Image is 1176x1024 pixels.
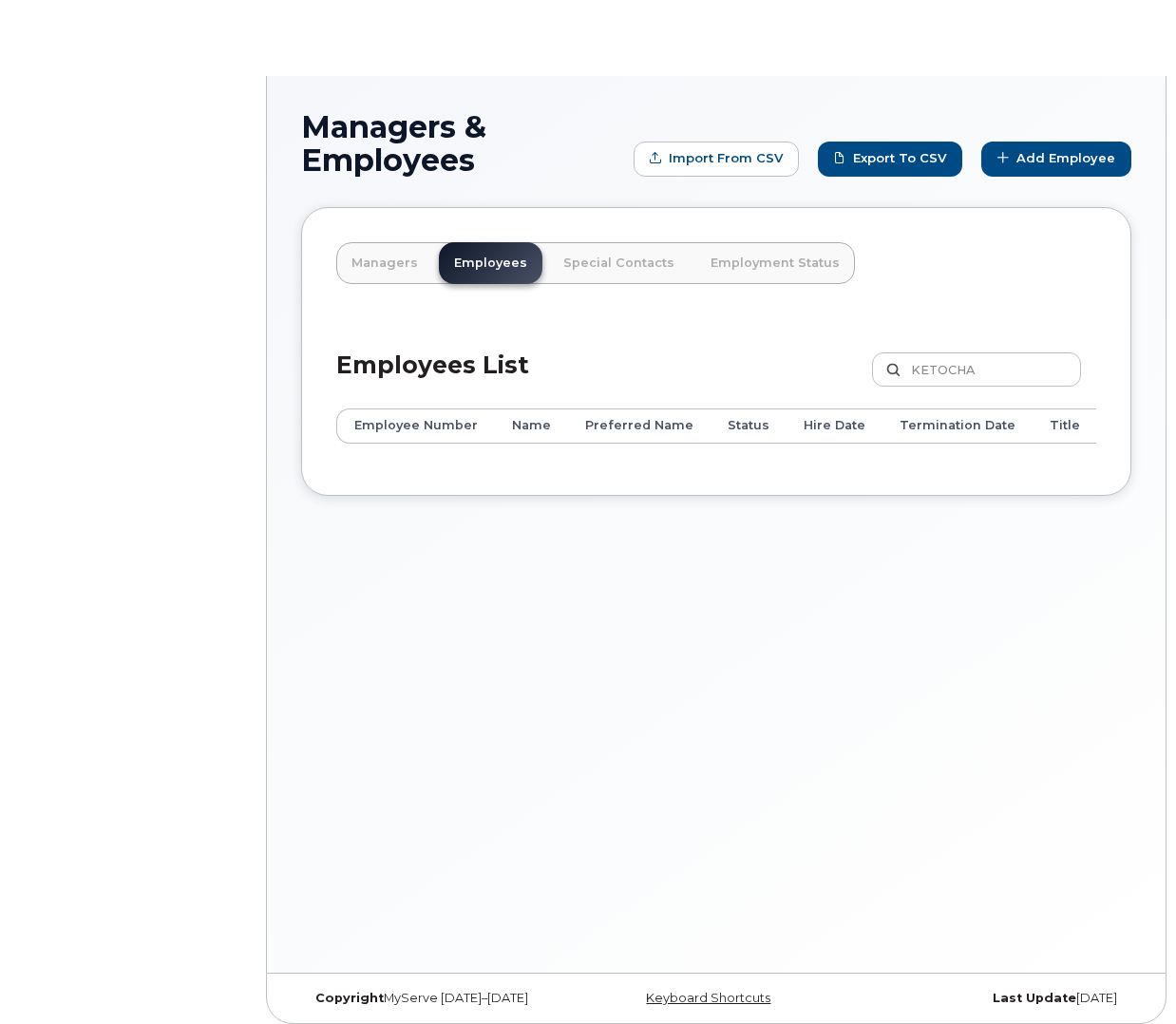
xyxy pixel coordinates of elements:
h1: Managers & Employees [301,110,624,177]
a: Special Contacts [548,242,690,284]
th: Title [1033,408,1097,443]
th: Hire Date [787,408,882,443]
h2: Employees List [336,352,529,408]
strong: Copyright [315,991,384,1005]
th: Preferred Name [568,408,711,443]
a: Add Employee [981,142,1131,177]
a: Managers [336,242,433,284]
th: Employee Number [336,408,495,443]
div: [DATE] [855,991,1131,1006]
a: Employees [439,242,542,284]
strong: Last Update [993,991,1076,1005]
form: Import from CSV [634,142,799,177]
a: Export to CSV [818,142,962,177]
th: Termination Date [882,408,1033,443]
th: Name [495,408,568,443]
th: Status [711,408,787,443]
a: Keyboard Shortcuts [646,991,770,1005]
div: MyServe [DATE]–[DATE] [301,991,578,1006]
a: Employment Status [695,242,855,284]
